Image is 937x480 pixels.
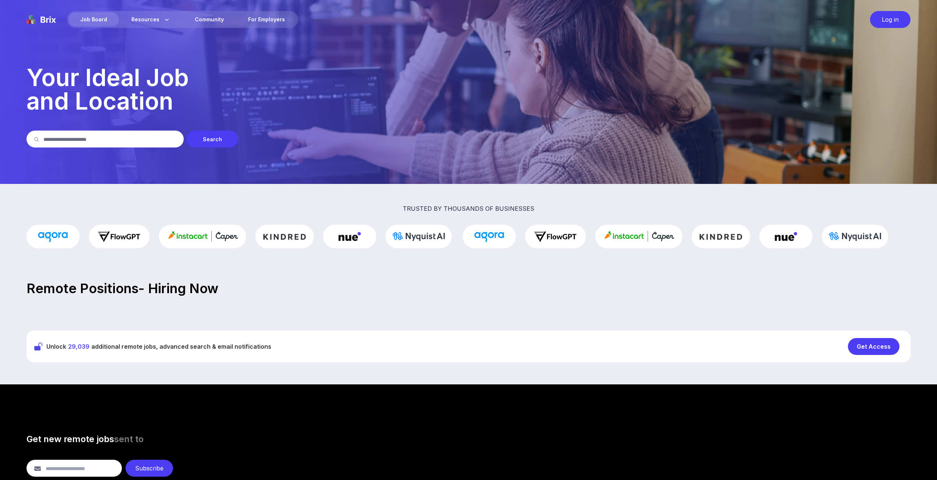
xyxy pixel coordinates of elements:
[848,338,903,355] a: Get Access
[187,131,238,147] div: Search
[866,11,910,28] a: Log in
[848,338,899,355] div: Get Access
[120,13,182,26] div: Resources
[68,343,89,350] span: 29,039
[114,434,144,444] span: sent to
[126,460,173,477] div: Subscribe
[870,11,910,28] div: Log in
[46,342,271,351] span: Unlock additional remote jobs, advanced search & email notifications
[27,433,910,445] h3: Get new remote jobs
[27,66,910,113] p: Your Ideal Job and Location
[236,13,297,26] a: For Employers
[183,13,236,26] a: Community
[68,13,119,26] div: Job Board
